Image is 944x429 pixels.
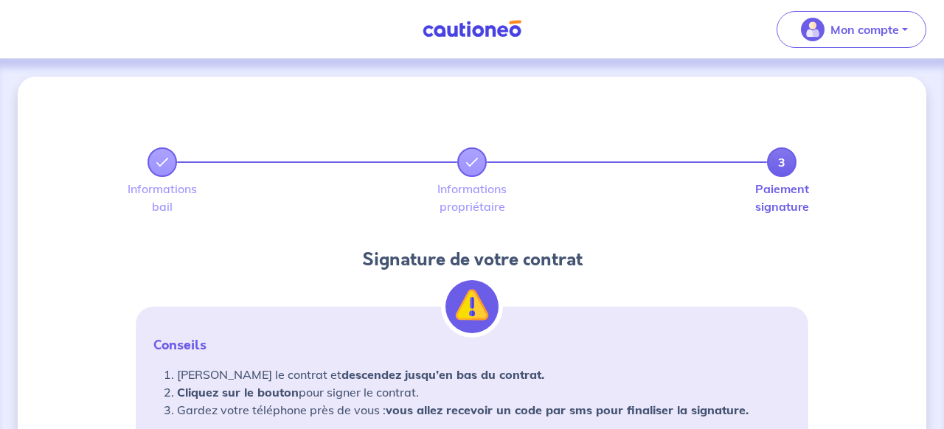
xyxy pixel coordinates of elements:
strong: vous allez recevoir un code par sms pour finaliser la signature. [386,402,749,417]
strong: Cliquez sur le bouton [177,385,299,400]
li: Gardez votre téléphone près de vous : [177,401,791,419]
li: pour signer le contrat. [177,383,791,401]
li: [PERSON_NAME] le contrat et [177,366,791,383]
strong: descendez jusqu’en bas du contrat. [341,367,544,382]
p: Mon compte [830,21,899,38]
img: Cautioneo [417,20,527,38]
label: Paiement signature [767,183,796,212]
p: Conseils [153,336,791,354]
button: illu_account_valid_menu.svgMon compte [777,11,926,48]
img: illu_alert.svg [445,280,499,333]
a: 3 [767,147,796,177]
h4: Signature de votre contrat [136,248,808,271]
label: Informations propriétaire [457,183,487,212]
label: Informations bail [147,183,177,212]
img: illu_account_valid_menu.svg [801,18,825,41]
